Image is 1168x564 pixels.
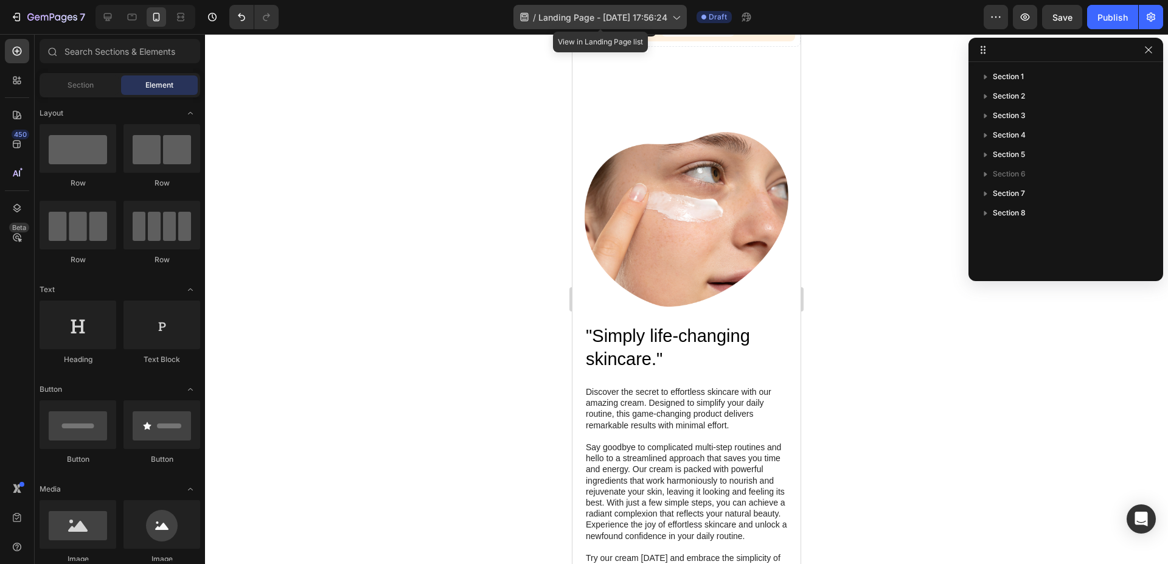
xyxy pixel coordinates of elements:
[1127,504,1156,534] div: Open Intercom Messenger
[40,484,61,495] span: Media
[572,34,801,564] iframe: Design area
[538,11,667,24] span: Landing Page - [DATE] 17:56:24
[993,148,1025,161] span: Section 5
[1042,5,1082,29] button: Save
[9,223,29,232] div: Beta
[40,178,116,189] div: Row
[40,284,55,295] span: Text
[709,12,727,23] span: Draft
[123,254,200,265] div: Row
[993,207,1026,219] span: Section 8
[80,10,85,24] p: 7
[181,103,200,123] span: Toggle open
[40,354,116,365] div: Heading
[40,454,116,465] div: Button
[181,479,200,499] span: Toggle open
[40,384,62,395] span: Button
[993,71,1024,83] span: Section 1
[1097,11,1128,24] div: Publish
[40,254,116,265] div: Row
[181,280,200,299] span: Toggle open
[13,518,215,540] p: Try our cream [DATE] and embrace the simplicity of beautiful skin.
[181,380,200,399] span: Toggle open
[40,39,200,63] input: Search Sections & Elements
[5,5,91,29] button: 7
[993,110,1026,122] span: Section 3
[229,5,279,29] div: Undo/Redo
[123,354,200,365] div: Text Block
[145,80,173,91] span: Element
[1087,5,1138,29] button: Publish
[68,80,94,91] span: Section
[12,130,29,139] div: 450
[40,108,63,119] span: Layout
[533,11,536,24] span: /
[993,168,1026,180] span: Section 6
[993,129,1026,141] span: Section 4
[993,90,1025,102] span: Section 2
[123,178,200,189] div: Row
[123,454,200,465] div: Button
[12,98,216,273] img: gempages_432750572815254551-d5737b50-4723-42f3-8da3-d0a14c0139b9.png
[1052,12,1072,23] span: Save
[993,187,1025,200] span: Section 7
